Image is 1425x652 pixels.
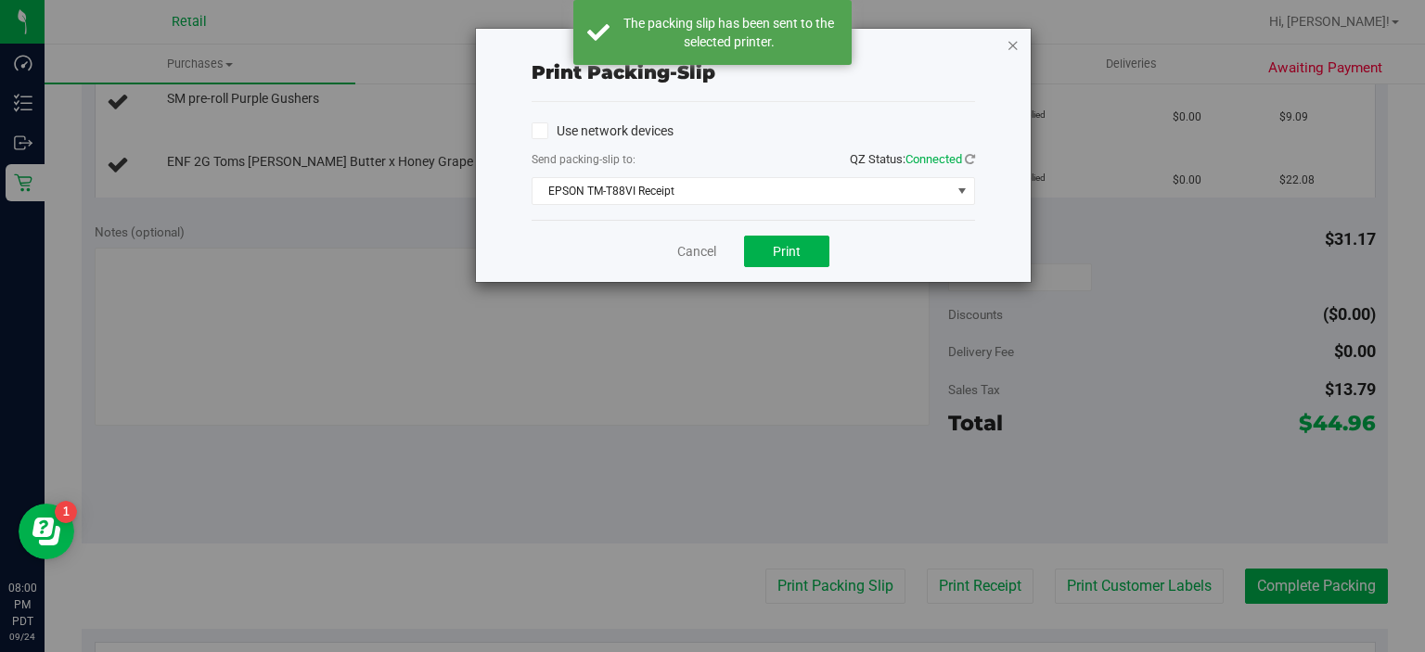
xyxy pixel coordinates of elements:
span: Print [773,244,801,259]
iframe: Resource center unread badge [55,501,77,523]
span: select [950,178,973,204]
label: Send packing-slip to: [532,151,635,168]
span: QZ Status: [850,152,975,166]
div: The packing slip has been sent to the selected printer. [620,14,838,51]
span: EPSON TM-T88VI Receipt [533,178,951,204]
label: Use network devices [532,121,674,141]
a: Cancel [677,242,716,262]
span: Connected [905,152,962,166]
button: Print [744,236,829,267]
iframe: Resource center [19,504,74,559]
span: Print packing-slip [532,61,715,83]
